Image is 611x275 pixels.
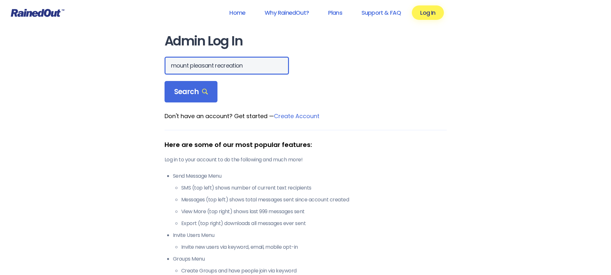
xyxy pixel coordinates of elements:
input: Search Orgs… [165,57,289,75]
a: Create Account [274,112,319,120]
h1: Admin Log In [165,34,447,48]
div: Here are some of our most popular features: [165,140,447,150]
li: Invite new users via keyword, email, mobile opt-in [181,243,447,251]
a: Plans [320,5,351,20]
a: Support & FAQ [353,5,409,20]
a: Log In [412,5,444,20]
li: SMS (top left) shows number of current text recipients [181,184,447,192]
li: Groups Menu [173,255,447,275]
span: Search [174,87,208,96]
li: Invite Users Menu [173,231,447,251]
li: View More (top right) shows last 999 messages sent [181,208,447,215]
li: Messages (top left) shows total messages sent since account created [181,196,447,204]
a: Home [221,5,254,20]
li: Send Message Menu [173,172,447,227]
a: Why RainedOut? [256,5,317,20]
p: Log in to your account to do the following and much more! [165,156,447,164]
li: Create Groups and have people join via keyword [181,267,447,275]
div: Search [165,81,218,103]
li: Export (top right) downloads all messages ever sent [181,220,447,227]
